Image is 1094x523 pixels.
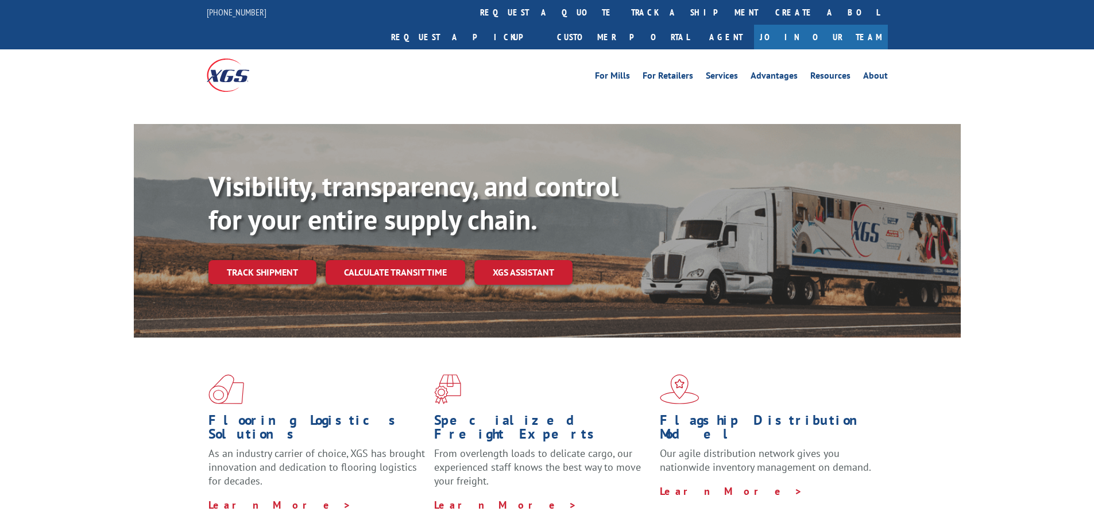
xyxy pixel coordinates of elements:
[207,6,266,18] a: [PHONE_NUMBER]
[434,413,651,447] h1: Specialized Freight Experts
[548,25,698,49] a: Customer Portal
[660,374,699,404] img: xgs-icon-flagship-distribution-model-red
[434,498,577,512] a: Learn More >
[754,25,888,49] a: Join Our Team
[382,25,548,49] a: Request a pickup
[643,71,693,84] a: For Retailers
[434,374,461,404] img: xgs-icon-focused-on-flooring-red
[208,498,351,512] a: Learn More >
[698,25,754,49] a: Agent
[474,260,573,285] a: XGS ASSISTANT
[208,374,244,404] img: xgs-icon-total-supply-chain-intelligence-red
[434,447,651,498] p: From overlength loads to delicate cargo, our experienced staff knows the best way to move your fr...
[595,71,630,84] a: For Mills
[660,413,877,447] h1: Flagship Distribution Model
[863,71,888,84] a: About
[751,71,798,84] a: Advantages
[208,413,426,447] h1: Flooring Logistics Solutions
[326,260,465,285] a: Calculate transit time
[660,447,871,474] span: Our agile distribution network gives you nationwide inventory management on demand.
[810,71,851,84] a: Resources
[660,485,803,498] a: Learn More >
[208,447,425,487] span: As an industry carrier of choice, XGS has brought innovation and dedication to flooring logistics...
[208,260,316,284] a: Track shipment
[208,168,618,237] b: Visibility, transparency, and control for your entire supply chain.
[706,71,738,84] a: Services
